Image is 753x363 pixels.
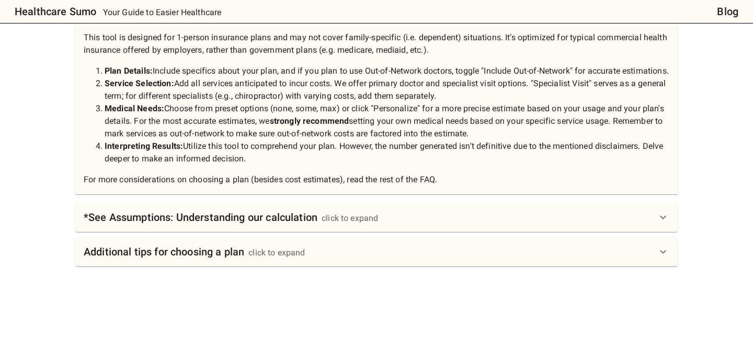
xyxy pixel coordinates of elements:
li: Add all services anticipated to incur costs. We offer primary doctor and specialist visit options... [105,77,669,102]
h6: Additional tips for choosing a plan [84,243,244,260]
li: Choose from preset options (none, some, max) or click "Personalize" for a more precise estimate b... [105,102,669,140]
h6: *See Assumptions: Understanding our calculation [84,209,317,226]
div: Additional tips for choosing a planclick to expand [75,237,678,266]
h6: Healthcare Sumo [15,3,96,20]
li: Include specifics about your plan, and if you plan to use Out-of-Network doctors, toggle "Include... [105,65,669,77]
p: Your Guide to Easier Healthcare [103,6,222,19]
a: Blog [717,3,738,20]
strong: Medical Needs: [105,103,164,113]
strong: Plan Details: [105,66,153,76]
a: Healthcare Sumo [6,3,96,20]
div: *See Assumptions: Understanding our calculationclick to expand [75,203,678,232]
strong: Interpreting Results: [105,141,183,151]
div: click to expand [248,247,305,259]
strong: strongly recommend [270,116,349,126]
div: click to expand [322,212,378,225]
li: Utilize this tool to comprehend your plan. However, the number generated isn't definitive due to ... [105,140,669,165]
p: This tool is designed for 1-person insurance plans and may not cover family-specific (i.e. depend... [84,31,669,186]
strong: Service Selection: [105,78,174,88]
